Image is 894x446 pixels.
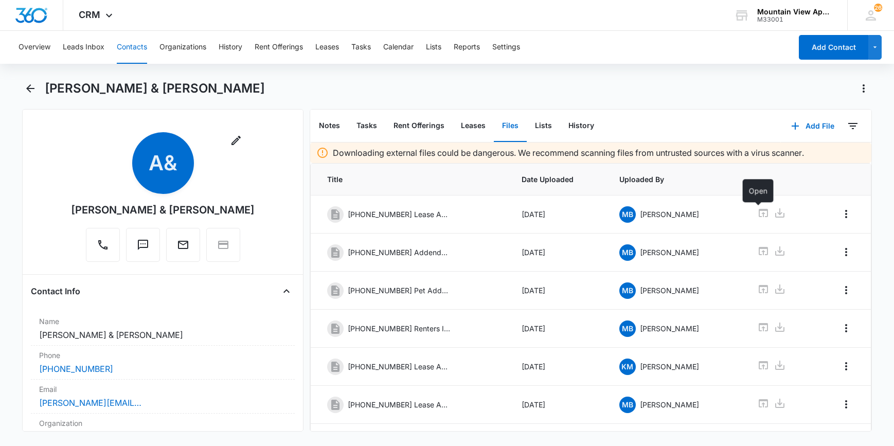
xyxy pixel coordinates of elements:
[63,31,104,64] button: Leads Inbox
[385,110,453,142] button: Rent Offerings
[640,323,699,334] p: [PERSON_NAME]
[255,31,303,64] button: Rent Offerings
[333,147,804,159] p: Downloading external files could be dangerous. We recommend scanning files from untrusted sources...
[560,110,602,142] button: History
[509,234,607,272] td: [DATE]
[348,209,451,220] p: [PHONE_NUMBER] Lease Agreement [DATE]
[838,282,854,298] button: Overflow Menu
[86,244,120,253] a: Call
[757,16,832,23] div: account id
[39,329,286,341] dd: [PERSON_NAME] & [PERSON_NAME]
[311,110,348,142] button: Notes
[348,323,451,334] p: [PHONE_NUMBER] Renters Insurance
[838,320,854,336] button: Overflow Menu
[619,282,636,299] span: MB
[640,361,699,372] p: [PERSON_NAME]
[159,31,206,64] button: Organizations
[838,358,854,374] button: Overflow Menu
[348,361,451,372] p: [PHONE_NUMBER] Lease Agreement
[838,396,854,413] button: Overflow Menu
[39,418,286,429] label: Organization
[315,31,339,64] button: Leases
[348,285,451,296] p: [PHONE_NUMBER] Pet Addendum
[166,228,200,262] button: Email
[494,110,527,142] button: Files
[348,399,451,410] p: [PHONE_NUMBER] Lease Agreement.pdf
[39,316,286,327] label: Name
[126,228,160,262] button: Text
[327,174,497,185] span: Title
[619,206,636,223] span: MB
[39,431,286,443] dd: ---
[838,244,854,260] button: Overflow Menu
[509,386,607,424] td: [DATE]
[39,397,142,409] a: [PERSON_NAME][EMAIL_ADDRESS][DOMAIN_NAME]
[509,272,607,310] td: [DATE]
[838,206,854,222] button: Overflow Menu
[799,35,868,60] button: Add Contact
[19,31,50,64] button: Overview
[45,81,265,96] h1: [PERSON_NAME] & [PERSON_NAME]
[845,118,861,134] button: Filters
[874,4,882,12] div: notifications count
[132,132,194,194] span: A&
[640,209,699,220] p: [PERSON_NAME]
[117,31,147,64] button: Contacts
[71,202,255,218] div: [PERSON_NAME] & [PERSON_NAME]
[39,350,286,361] label: Phone
[426,31,441,64] button: Lists
[383,31,414,64] button: Calendar
[619,397,636,413] span: MB
[640,285,699,296] p: [PERSON_NAME]
[619,359,636,375] span: KM
[492,31,520,64] button: Settings
[743,179,774,202] div: Open
[454,31,480,64] button: Reports
[166,244,200,253] a: Email
[39,363,113,375] a: [PHONE_NUMBER]
[874,4,882,12] span: 26
[126,244,160,253] a: Text
[781,114,845,138] button: Add File
[509,310,607,348] td: [DATE]
[527,110,560,142] button: Lists
[348,247,451,258] p: [PHONE_NUMBER] Addendums
[278,283,295,299] button: Close
[855,80,872,97] button: Actions
[640,247,699,258] p: [PERSON_NAME]
[619,174,732,185] span: Uploaded By
[348,110,385,142] button: Tasks
[79,9,100,20] span: CRM
[619,244,636,261] span: MB
[522,174,595,185] span: Date Uploaded
[619,320,636,337] span: MB
[351,31,371,64] button: Tasks
[757,8,832,16] div: account name
[219,31,242,64] button: History
[31,380,294,414] div: Email[PERSON_NAME][EMAIL_ADDRESS][DOMAIN_NAME]
[640,399,699,410] p: [PERSON_NAME]
[86,228,120,262] button: Call
[509,348,607,386] td: [DATE]
[31,312,294,346] div: Name[PERSON_NAME] & [PERSON_NAME]
[22,80,38,97] button: Back
[453,110,494,142] button: Leases
[31,285,80,297] h4: Contact Info
[509,195,607,234] td: [DATE]
[31,346,294,380] div: Phone[PHONE_NUMBER]
[39,384,286,395] label: Email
